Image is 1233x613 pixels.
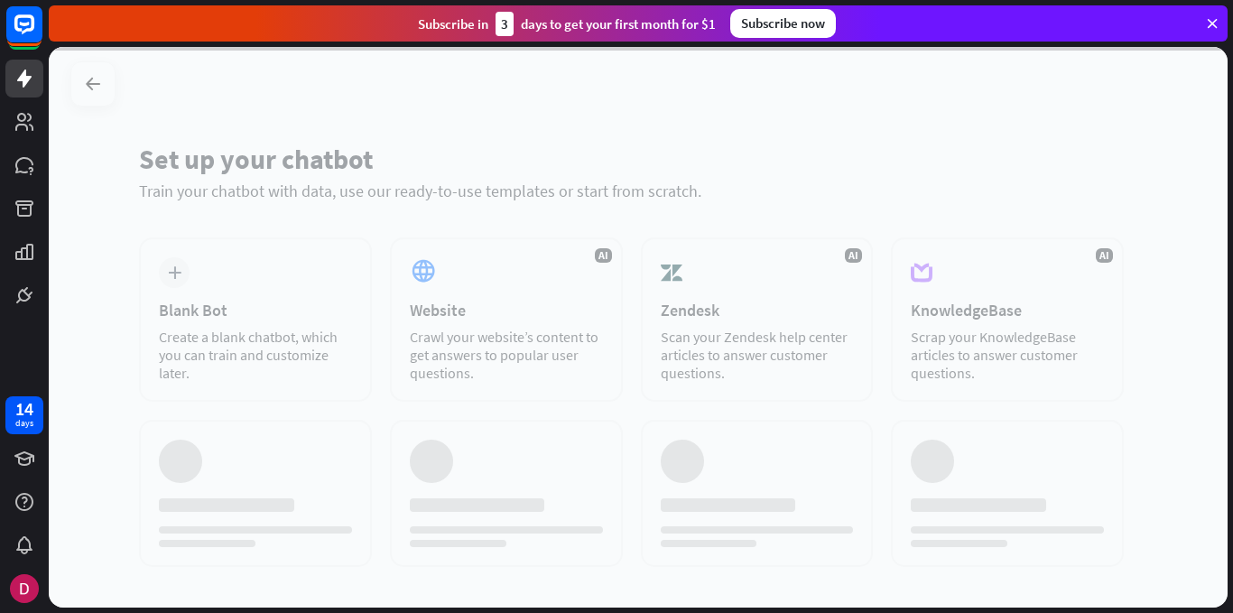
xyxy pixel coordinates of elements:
[418,12,716,36] div: Subscribe in days to get your first month for $1
[730,9,836,38] div: Subscribe now
[5,396,43,434] a: 14 days
[15,417,33,430] div: days
[15,401,33,417] div: 14
[496,12,514,36] div: 3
